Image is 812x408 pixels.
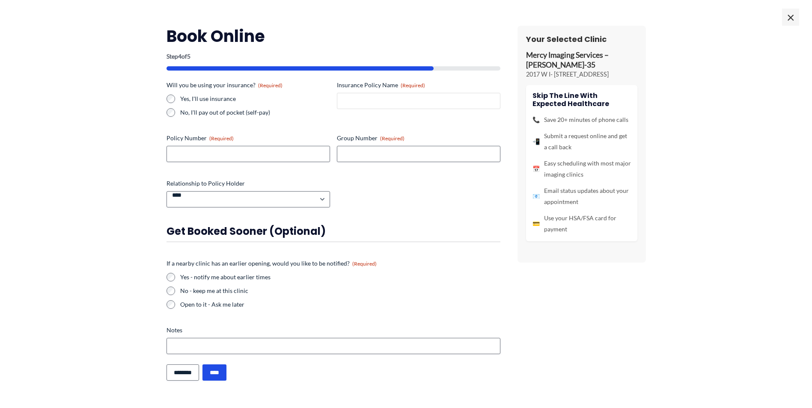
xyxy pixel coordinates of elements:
[782,9,799,26] span: ×
[532,185,631,207] li: Email status updates about your appointment
[532,114,540,125] span: 📞
[337,81,500,89] label: Insurance Policy Name
[167,81,283,89] legend: Will you be using your insurance?
[532,136,540,147] span: 📲
[401,82,425,89] span: (Required)
[532,158,631,180] li: Easy scheduling with most major imaging clinics
[526,34,637,44] h3: Your Selected Clinic
[167,53,500,59] p: Step of
[526,50,637,70] p: Mercy Imaging Services – [PERSON_NAME]-35
[167,134,330,142] label: Policy Number
[380,135,405,142] span: (Required)
[526,70,637,79] p: 2017 W I- [STREET_ADDRESS]
[337,134,500,142] label: Group Number
[180,108,330,117] label: No, I'll pay out of pocket (self-pay)
[532,114,631,125] li: Save 20+ minutes of phone calls
[180,300,500,309] label: Open to it - Ask me later
[187,53,190,60] span: 5
[258,82,283,89] span: (Required)
[532,218,540,229] span: 💳
[352,260,377,267] span: (Required)
[178,53,181,60] span: 4
[167,26,500,47] h2: Book Online
[167,179,330,188] label: Relationship to Policy Holder
[532,213,631,235] li: Use your HSA/FSA card for payment
[180,95,330,103] label: Yes, I'll use insurance
[180,287,500,295] label: No - keep me at this clinic
[532,92,631,108] h4: Skip the line with Expected Healthcare
[167,259,377,268] legend: If a nearby clinic has an earlier opening, would you like to be notified?
[167,225,500,238] h3: Get booked sooner (optional)
[167,326,500,334] label: Notes
[209,135,234,142] span: (Required)
[532,191,540,202] span: 📧
[532,163,540,174] span: 📅
[532,130,631,153] li: Submit a request online and get a call back
[180,273,500,281] label: Yes - notify me about earlier times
